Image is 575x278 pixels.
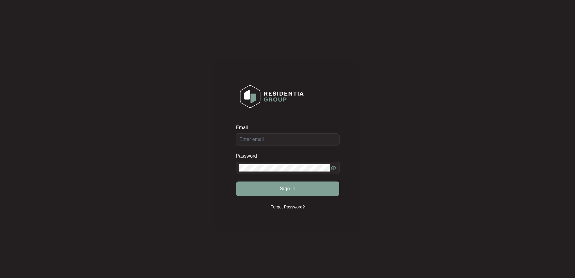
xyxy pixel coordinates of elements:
[236,153,261,159] label: Password
[236,133,340,146] input: Email
[270,204,305,210] p: Forgot Password?
[331,165,336,170] span: eye-invisible
[236,182,339,196] button: Sign in
[236,81,308,112] img: Login Logo
[280,185,295,192] span: Sign in
[236,125,252,131] label: Email
[239,164,330,172] input: Password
